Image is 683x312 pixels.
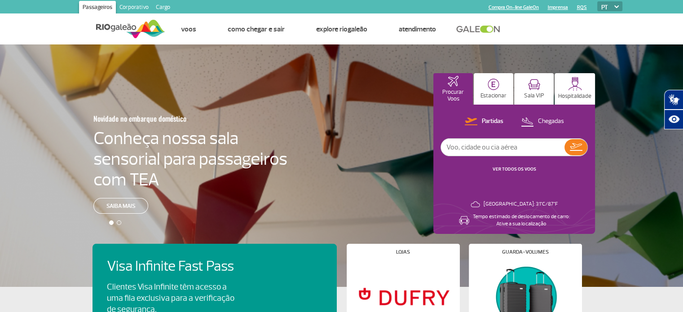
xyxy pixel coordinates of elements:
[577,4,587,10] a: RQS
[548,4,568,10] a: Imprensa
[79,1,116,15] a: Passageiros
[152,1,174,15] a: Cargo
[568,77,582,91] img: hospitality.svg
[93,198,148,214] a: Saiba mais
[441,139,564,156] input: Voo, cidade ou cia aérea
[181,25,196,34] a: Voos
[518,116,567,127] button: Chegadas
[473,213,570,228] p: Tempo estimado de deslocamento de carro: Ative a sua localização
[538,117,564,126] p: Chegadas
[228,25,285,34] a: Como chegar e sair
[107,258,250,275] h4: Visa Infinite Fast Pass
[438,89,468,102] p: Procurar Voos
[528,79,540,90] img: vipRoom.svg
[448,76,458,87] img: airplaneHomeActive.svg
[558,93,591,100] p: Hospitalidade
[664,90,683,129] div: Plugin de acessibilidade da Hand Talk.
[116,1,152,15] a: Corporativo
[664,90,683,110] button: Abrir tradutor de língua de sinais.
[488,79,499,90] img: carParkingHome.svg
[462,116,506,127] button: Partidas
[474,73,513,105] button: Estacionar
[524,92,544,99] p: Sala VIP
[399,25,436,34] a: Atendimento
[555,73,595,105] button: Hospitalidade
[490,166,539,173] button: VER TODOS OS VOOS
[664,110,683,129] button: Abrir recursos assistivos.
[480,92,507,99] p: Estacionar
[502,250,549,255] h4: Guarda-volumes
[93,109,243,128] h3: Novidade no embarque doméstico
[316,25,367,34] a: Explore RIOgaleão
[482,117,503,126] p: Partidas
[484,201,558,208] p: [GEOGRAPHIC_DATA]: 31°C/87°F
[514,73,554,105] button: Sala VIP
[433,73,473,105] button: Procurar Voos
[93,128,287,190] h4: Conheça nossa sala sensorial para passageiros com TEA
[396,250,410,255] h4: Lojas
[489,4,539,10] a: Compra On-line GaleOn
[493,166,536,172] a: VER TODOS OS VOOS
